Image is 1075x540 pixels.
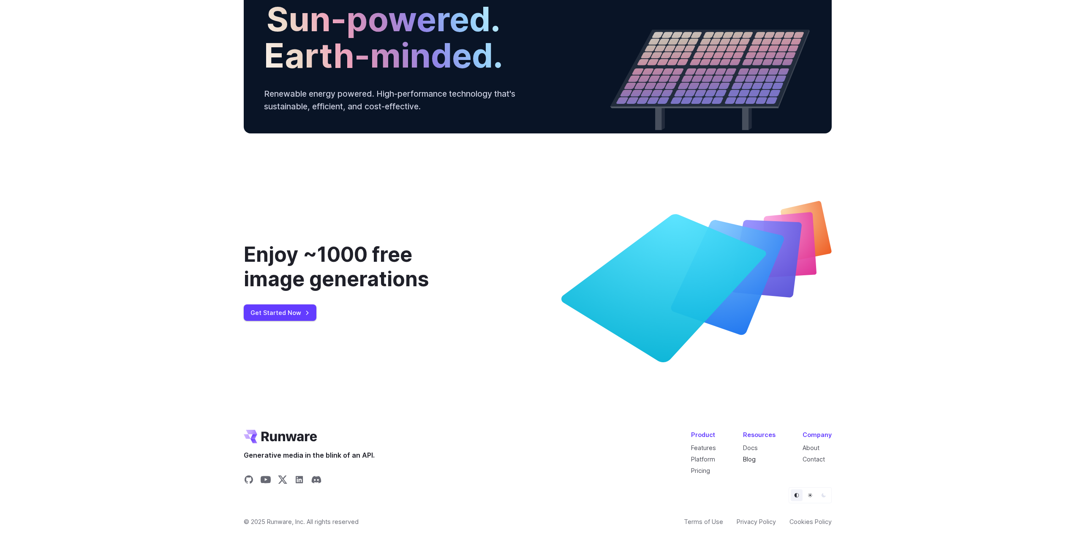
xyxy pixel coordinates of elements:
a: Platform [691,456,715,463]
a: Features [691,444,716,451]
a: Share on X [278,475,288,487]
span: Generative media in the blink of an API. [244,450,375,461]
a: Share on YouTube [261,475,271,487]
p: Renewable energy powered. High-performance technology that's sustainable, efficient, and cost-eff... [264,87,538,113]
a: Docs [743,444,758,451]
span: © 2025 Runware, Inc. All rights reserved [244,517,359,526]
a: Cookies Policy [789,517,832,526]
h2: Sun-powered. Earth-minded. [264,1,503,74]
a: Share on GitHub [244,475,254,487]
a: Terms of Use [684,517,723,526]
button: Light [804,489,816,501]
a: About [803,444,819,451]
ul: Theme selector [789,487,832,503]
div: Resources [743,430,776,440]
a: Go to / [244,430,317,443]
a: Get Started Now [244,304,316,321]
button: Dark [818,489,830,501]
a: Blog [743,456,756,463]
a: Share on LinkedIn [294,475,305,487]
div: Product [691,430,716,440]
div: Enjoy ~1000 free image generations [244,242,474,291]
a: Contact [803,456,825,463]
button: Default [791,489,803,501]
a: Pricing [691,467,710,474]
a: Privacy Policy [737,517,776,526]
div: Company [803,430,832,440]
a: Share on Discord [311,475,321,487]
